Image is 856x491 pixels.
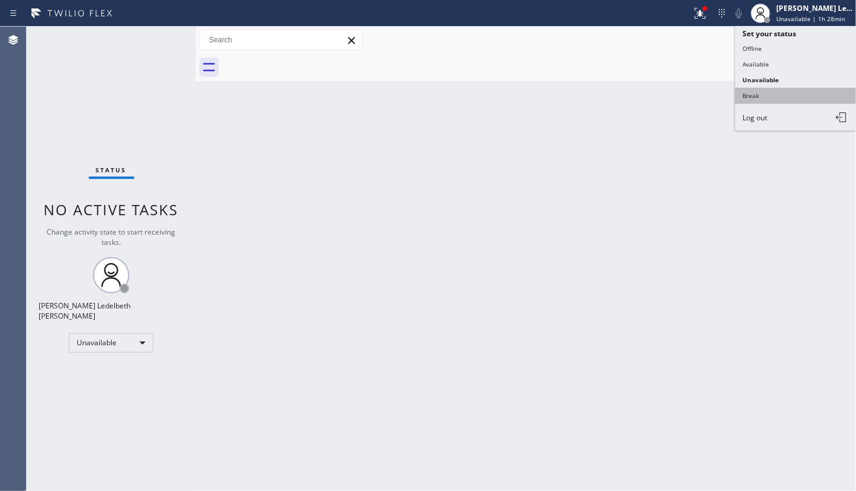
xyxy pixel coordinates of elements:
div: [PERSON_NAME] Ledelbeth [PERSON_NAME] [39,301,184,321]
span: Unavailable | 1h 28min [776,15,845,23]
span: Change activity state to start receiving tasks. [47,227,176,247]
span: Status [96,166,127,174]
div: Unavailable [69,333,153,353]
span: No active tasks [44,200,179,219]
input: Search [200,30,362,50]
button: Mute [730,5,747,22]
div: [PERSON_NAME] Ledelbeth [PERSON_NAME] [776,3,852,13]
